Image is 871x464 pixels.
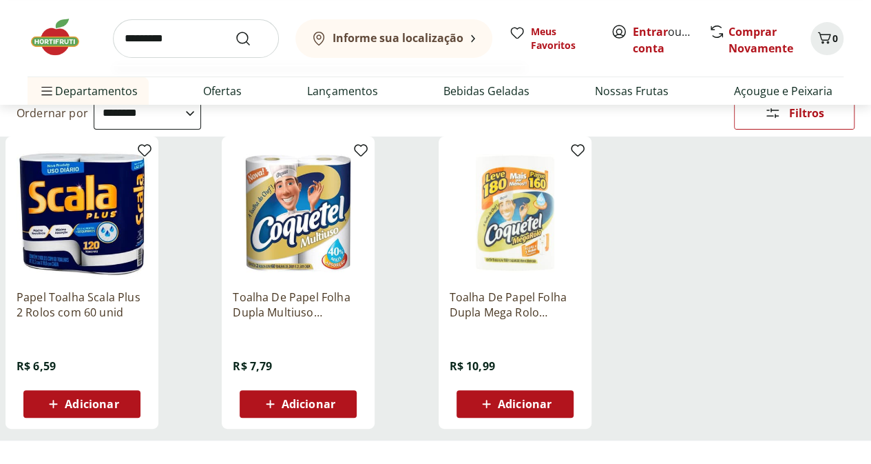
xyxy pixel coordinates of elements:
button: Adicionar [240,390,357,418]
span: R$ 6,59 [17,359,56,374]
a: Ofertas [203,83,242,99]
a: Meus Favoritos [509,25,594,52]
span: R$ 7,79 [233,359,272,374]
span: Meus Favoritos [531,25,594,52]
a: Toalha De Papel Folha Dupla Mega Rolo Coquetel 19Cm X 20Cm Pacote Leve 180 Pague 160 Unidades [450,290,580,320]
span: Adicionar [65,399,118,410]
img: Hortifruti [28,17,96,58]
span: ou [633,23,694,57]
button: Submit Search [235,30,268,47]
img: Toalha De Papel Folha Dupla Mega Rolo Coquetel 19Cm X 20Cm Pacote Leve 180 Pague 160 Unidades [450,148,580,279]
button: Filtros [734,97,854,130]
svg: Abrir Filtros [764,105,781,121]
a: Bebidas Geladas [443,83,529,99]
button: Informe sua localização [295,19,492,58]
input: search [113,19,279,58]
span: Departamentos [39,74,138,108]
button: Adicionar [23,390,140,418]
img: Papel Toalha Scala Plus 2 Rolos com 60 unid [17,148,147,279]
span: R$ 10,99 [450,359,495,374]
a: Entrar [633,24,668,39]
a: Criar conta [633,24,709,56]
b: Informe sua localização [333,30,463,46]
a: Toalha De Papel Folha Dupla Multiuso Coquetel 19Cm X 21,5Cm Pacote 2 Unidades [233,290,364,320]
a: Comprar Novamente [728,24,793,56]
a: Lançamentos [307,83,377,99]
a: Açougue e Peixaria [734,83,832,99]
span: 0 [832,32,838,45]
label: Ordernar por [17,105,88,121]
a: Nossas Frutas [595,83,669,99]
button: Carrinho [810,22,843,55]
img: Toalha De Papel Folha Dupla Multiuso Coquetel 19Cm X 21,5Cm Pacote 2 Unidades [233,148,364,279]
a: Papel Toalha Scala Plus 2 Rolos com 60 unid [17,290,147,320]
span: Adicionar [498,399,552,410]
span: Adicionar [282,399,335,410]
button: Adicionar [457,390,574,418]
button: Menu [39,74,55,108]
span: Filtros [789,108,824,119]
